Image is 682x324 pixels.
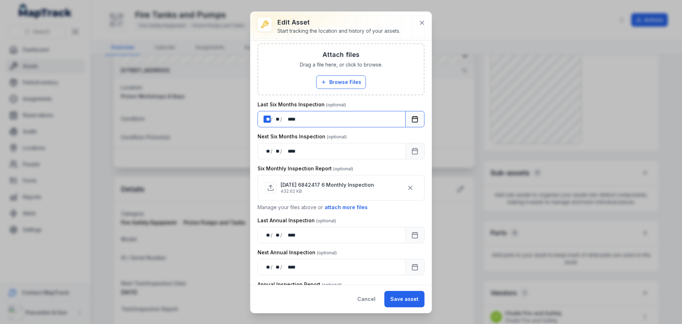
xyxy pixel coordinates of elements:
[280,148,283,155] div: /
[277,27,400,34] div: Start tracking the location and history of your assets.
[264,232,271,239] div: day,
[271,264,273,271] div: /
[271,232,273,239] div: /
[280,264,283,271] div: /
[277,17,400,27] h3: Edit asset
[316,75,366,89] button: Browse Files
[258,281,342,288] label: Annual Inspection Report
[264,116,271,123] div: day,
[271,148,273,155] div: /
[281,188,374,194] p: 432.62 KB
[283,148,296,155] div: year,
[283,116,296,123] div: year,
[324,203,368,211] button: attach more files
[281,181,374,188] p: [DATE] 6842417 6 Monthly Inspection
[258,101,346,108] label: Last Six Months Inspection
[264,264,271,271] div: day,
[405,259,424,275] button: Calendar
[351,291,381,307] button: Cancel
[405,227,424,243] button: Calendar
[258,217,336,224] label: Last Annual Inspection
[258,165,353,172] label: Six Monthly Inspection Report
[271,116,273,123] div: /
[258,249,337,256] label: Next Annual Inspection
[273,264,280,271] div: month,
[258,203,424,211] p: Manage your files above or
[405,111,424,127] button: Calendar
[273,148,280,155] div: month,
[384,291,424,307] button: Save asset
[264,148,271,155] div: day,
[273,232,280,239] div: month,
[280,116,283,123] div: /
[283,264,296,271] div: year,
[273,116,280,123] div: month,
[300,61,383,68] span: Drag a file here, or click to browse.
[323,50,359,60] h3: Attach files
[280,232,283,239] div: /
[405,143,424,159] button: Calendar
[283,232,296,239] div: year,
[258,133,347,140] label: Next Six Months Inspection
